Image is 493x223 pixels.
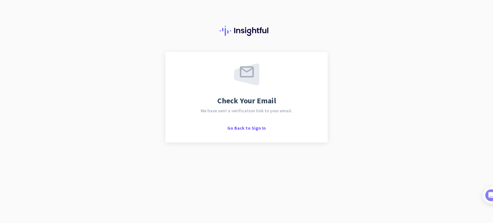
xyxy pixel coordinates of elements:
img: Insightful [220,26,273,36]
span: Go Back to Sign In [227,125,266,131]
span: Check Your Email [217,97,276,105]
img: email-sent [234,64,259,85]
span: We have sent a verification link to your email. [201,108,292,113]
